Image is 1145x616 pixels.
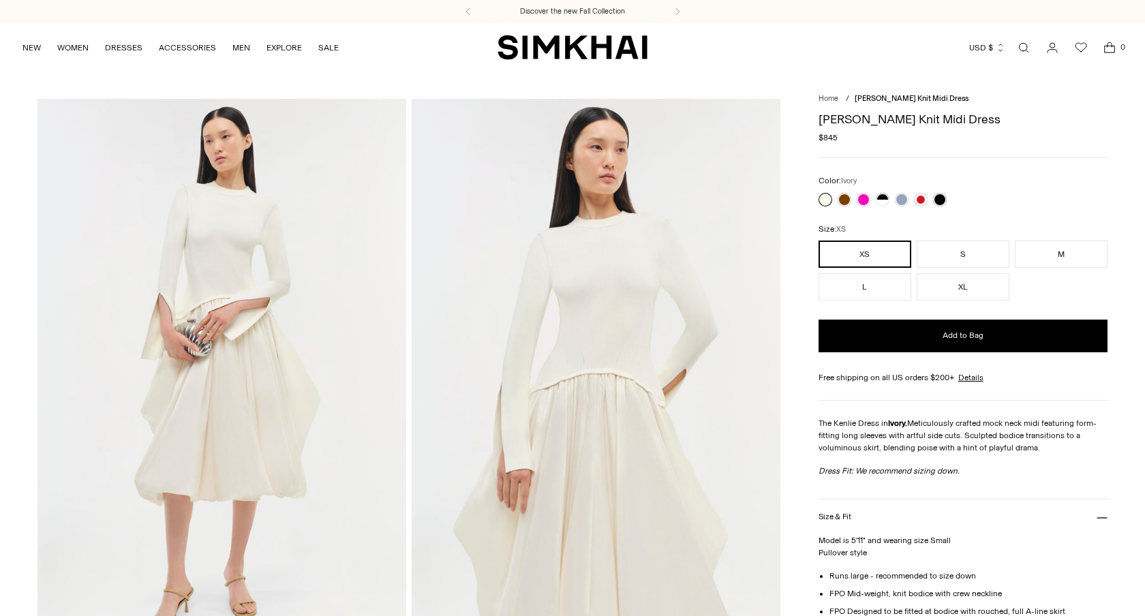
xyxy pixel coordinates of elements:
[819,534,1108,559] p: Model is 5'11" and wearing size Small Pullover style
[1039,34,1066,61] a: Go to the account page
[819,273,911,301] button: L
[819,241,911,268] button: XS
[819,499,1108,534] button: Size & Fit
[1116,41,1129,53] span: 0
[829,587,1108,600] li: FPO Mid-weight, knit bodice with crew neckline
[819,174,857,187] label: Color:
[855,94,968,103] span: [PERSON_NAME] Knit Midi Dress
[819,320,1108,352] button: Add to Bag
[819,417,1108,454] p: The Kenlie Dress in
[888,418,907,428] strong: Ivory.
[1096,34,1123,61] a: Open cart modal
[846,93,849,105] div: /
[969,33,1005,63] button: USD $
[958,371,983,384] a: Details
[498,34,647,61] a: SIMKHAI
[829,570,1108,582] li: Runs large - recommended to size down
[232,33,250,63] a: MEN
[266,33,302,63] a: EXPLORE
[318,33,339,63] a: SALE
[841,176,857,185] span: Ivory
[159,33,216,63] a: ACCESSORIES
[819,113,1108,125] h1: [PERSON_NAME] Knit Midi Dress
[22,33,41,63] a: NEW
[819,466,960,476] em: Dress Fit: We recommend sizing down.
[819,132,838,144] span: $845
[819,512,851,521] h3: Size & Fit
[520,6,625,17] a: Discover the new Fall Collection
[819,93,1108,105] nav: breadcrumbs
[943,330,983,341] span: Add to Bag
[57,33,89,63] a: WOMEN
[1067,34,1095,61] a: Wishlist
[819,418,1097,452] span: Meticulously crafted mock neck midi featuring form-fitting long sleeves with artful side cuts. Sc...
[1015,241,1108,268] button: M
[1010,34,1037,61] a: Open search modal
[819,371,1108,384] div: Free shipping on all US orders $200+
[819,223,846,236] label: Size:
[917,241,1009,268] button: S
[836,225,846,234] span: XS
[917,273,1009,301] button: XL
[105,33,142,63] a: DRESSES
[819,94,838,103] a: Home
